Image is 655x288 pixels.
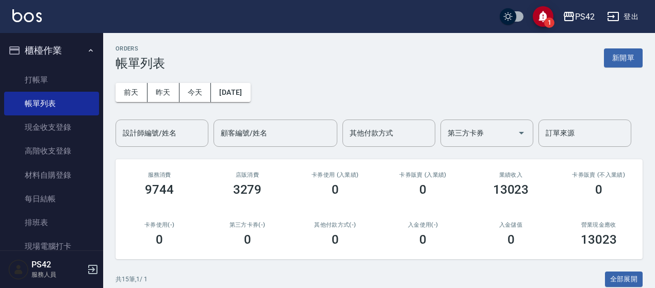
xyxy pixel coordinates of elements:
span: 1 [544,18,554,28]
p: 服務人員 [31,270,84,279]
h3: 13023 [493,182,529,197]
button: 昨天 [148,83,179,102]
h3: 9744 [145,182,174,197]
h5: PS42 [31,260,84,270]
button: 櫃檯作業 [4,37,99,64]
a: 新開單 [604,53,643,62]
h3: 服務消費 [128,172,191,178]
a: 排班表 [4,211,99,234]
h2: ORDERS [116,45,165,52]
h3: 帳單列表 [116,56,165,71]
h2: 卡券販賣 (不入業績) [567,172,630,178]
h2: 卡券使用 (入業績) [304,172,367,178]
a: 現場電腦打卡 [4,234,99,258]
button: 前天 [116,83,148,102]
h2: 其他付款方式(-) [304,222,367,228]
button: 新開單 [604,48,643,67]
img: Person [8,259,29,280]
button: 今天 [179,83,211,102]
a: 帳單列表 [4,92,99,115]
h3: 0 [419,182,427,197]
h3: 0 [156,232,163,247]
h3: 0 [332,232,339,247]
h3: 0 [507,232,515,247]
button: [DATE] [211,83,250,102]
h2: 第三方卡券(-) [216,222,279,228]
button: Open [513,125,530,141]
h3: 0 [332,182,339,197]
h3: 13023 [581,232,617,247]
h2: 營業現金應收 [567,222,630,228]
a: 高階收支登錄 [4,139,99,163]
button: 全部展開 [605,272,643,287]
h2: 卡券販賣 (入業績) [391,172,454,178]
button: 登出 [603,7,643,26]
div: PS42 [575,10,595,23]
a: 現金收支登錄 [4,115,99,139]
button: save [533,6,553,27]
p: 共 15 筆, 1 / 1 [116,275,148,284]
h3: 0 [419,232,427,247]
button: PS42 [559,6,599,27]
h2: 入金使用(-) [391,222,454,228]
a: 材料自購登錄 [4,163,99,187]
h3: 0 [595,182,602,197]
img: Logo [12,9,42,22]
a: 每日結帳 [4,187,99,211]
h3: 3279 [233,182,262,197]
h2: 店販消費 [216,172,279,178]
h2: 入金儲值 [479,222,542,228]
a: 打帳單 [4,68,99,92]
h2: 業績收入 [479,172,542,178]
h3: 0 [244,232,251,247]
h2: 卡券使用(-) [128,222,191,228]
